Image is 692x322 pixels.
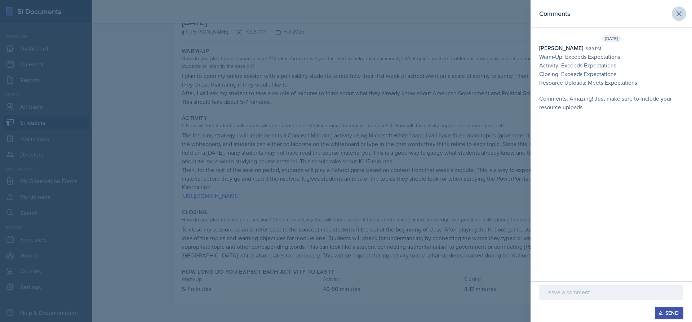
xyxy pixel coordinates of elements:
p: Activity: Exceeds Expectations [539,61,683,70]
button: Send [655,307,683,319]
span: [DATE] [602,35,621,42]
p: Warm-Up: Exceeds Expectations [539,52,683,61]
p: Comments: Amazing! Just make sure to include your resource uploads. [539,94,683,111]
p: Resource Uploads: Meets Expectations [539,78,683,87]
div: [PERSON_NAME] [539,44,583,52]
div: 5:39 pm [585,45,601,52]
h2: Comments [539,9,570,19]
p: Closing: Exceeds Expectations [539,70,683,78]
div: Send [660,310,679,316]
